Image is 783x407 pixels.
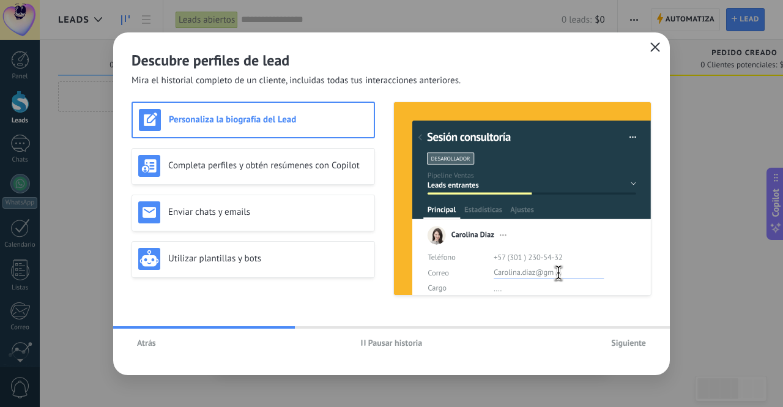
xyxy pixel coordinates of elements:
[132,75,461,87] span: Mira el historial completo de un cliente, incluidas todas tus interacciones anteriores.
[168,160,368,171] h3: Completa perfiles y obtén resúmenes con Copilot
[132,51,651,70] h2: Descubre perfiles de lead
[137,338,156,347] span: Atrás
[355,334,428,352] button: Pausar historia
[611,338,646,347] span: Siguiente
[168,206,368,218] h3: Enviar chats y emails
[368,338,423,347] span: Pausar historia
[168,253,368,264] h3: Utilizar plantillas y bots
[132,334,161,352] button: Atrás
[169,114,368,125] h3: Personaliza la biografía del Lead
[606,334,651,352] button: Siguiente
